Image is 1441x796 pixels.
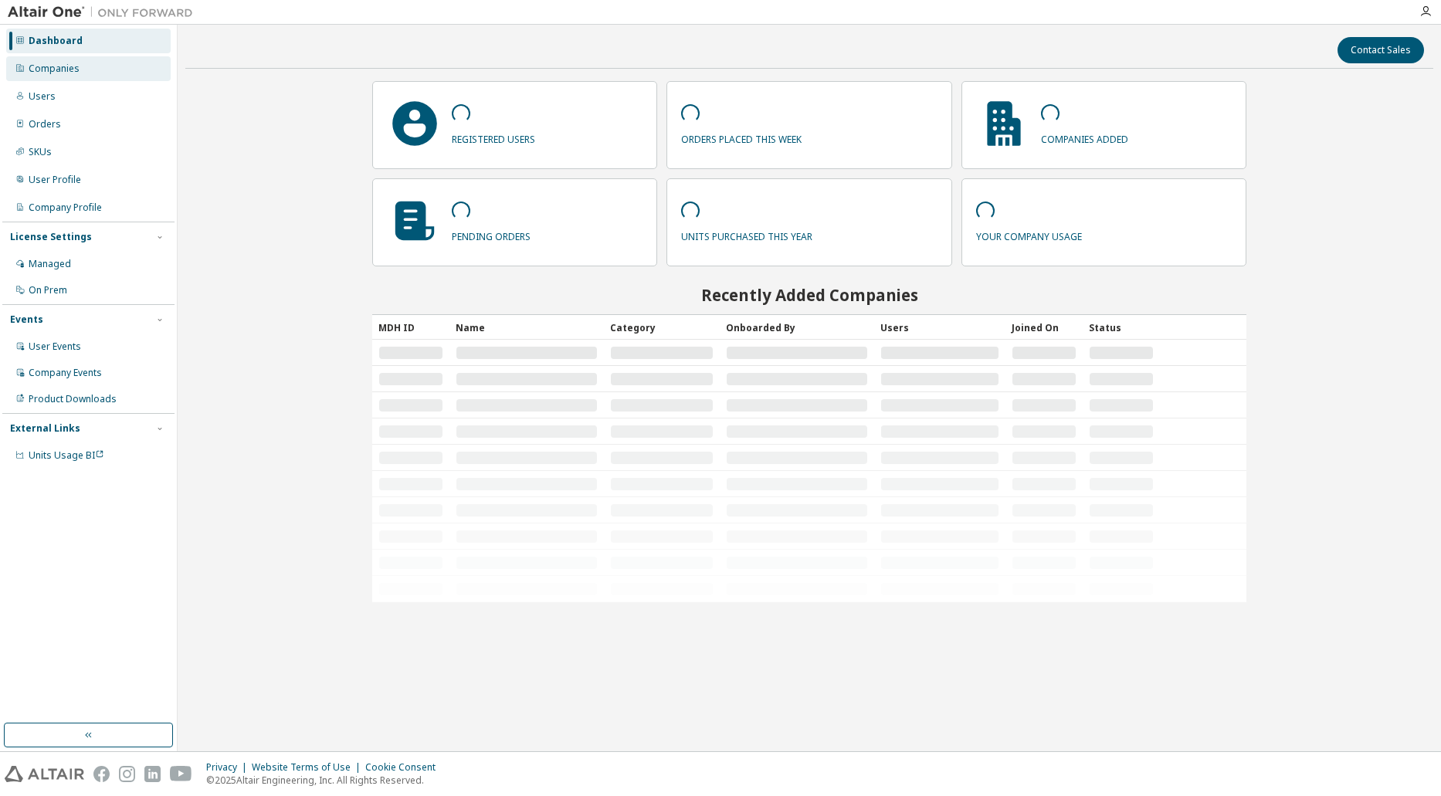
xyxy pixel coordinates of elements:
[29,63,80,75] div: Companies
[29,340,81,353] div: User Events
[29,118,61,130] div: Orders
[1089,315,1154,340] div: Status
[119,766,135,782] img: instagram.svg
[29,393,117,405] div: Product Downloads
[456,315,598,340] div: Name
[10,422,80,435] div: External Links
[976,225,1082,243] p: your company usage
[29,367,102,379] div: Company Events
[29,202,102,214] div: Company Profile
[372,285,1246,305] h2: Recently Added Companies
[8,5,201,20] img: Altair One
[29,258,71,270] div: Managed
[170,766,192,782] img: youtube.svg
[29,90,56,103] div: Users
[252,761,365,774] div: Website Terms of Use
[10,313,43,326] div: Events
[29,284,67,296] div: On Prem
[29,146,52,158] div: SKUs
[1041,128,1128,146] p: companies added
[206,774,445,787] p: © 2025 Altair Engineering, Inc. All Rights Reserved.
[452,225,531,243] p: pending orders
[144,766,161,782] img: linkedin.svg
[29,174,81,186] div: User Profile
[726,315,868,340] div: Onboarded By
[5,766,84,782] img: altair_logo.svg
[452,128,535,146] p: registered users
[681,225,812,243] p: units purchased this year
[1012,315,1077,340] div: Joined On
[93,766,110,782] img: facebook.svg
[610,315,714,340] div: Category
[1338,37,1424,63] button: Contact Sales
[681,128,802,146] p: orders placed this week
[206,761,252,774] div: Privacy
[29,449,104,462] span: Units Usage BI
[365,761,445,774] div: Cookie Consent
[29,35,83,47] div: Dashboard
[880,315,999,340] div: Users
[378,315,443,340] div: MDH ID
[10,231,92,243] div: License Settings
